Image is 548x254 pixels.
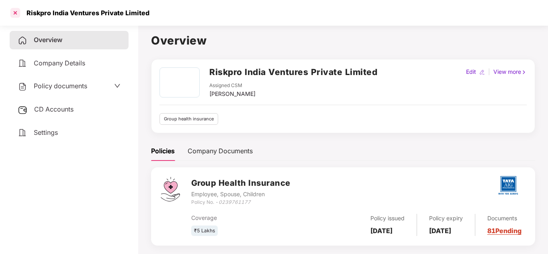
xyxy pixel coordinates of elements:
span: Company Details [34,59,85,67]
div: Policy issued [370,214,405,223]
div: Edit [464,67,478,76]
img: rightIcon [521,69,527,75]
div: Group health insurance [159,113,218,125]
img: svg+xml;base64,PHN2ZyB4bWxucz0iaHR0cDovL3d3dy53My5vcmcvMjAwMC9zdmciIHdpZHRoPSIyNCIgaGVpZ2h0PSIyNC... [18,36,27,45]
i: 0239761177 [219,199,251,205]
h3: Group Health Insurance [191,177,290,189]
span: Settings [34,128,58,136]
div: View more [492,67,528,76]
img: svg+xml;base64,PHN2ZyB4bWxucz0iaHR0cDovL3d3dy53My5vcmcvMjAwMC9zdmciIHdpZHRoPSIyNCIgaGVpZ2h0PSIyNC... [18,128,27,138]
b: [DATE] [370,227,393,235]
b: [DATE] [429,227,451,235]
div: Documents [487,214,521,223]
h1: Overview [151,32,535,49]
a: 81 Pending [487,227,521,235]
div: Policy expiry [429,214,463,223]
img: tatag.png [494,171,522,199]
img: editIcon [479,69,485,75]
img: svg+xml;base64,PHN2ZyB3aWR0aD0iMjUiIGhlaWdodD0iMjQiIHZpZXdCb3g9IjAgMCAyNSAyNCIgZmlsbD0ibm9uZSIgeG... [18,105,28,115]
h2: Riskpro India Ventures Private Limited [209,65,377,79]
span: Policy documents [34,82,87,90]
span: CD Accounts [34,105,74,113]
div: Policy No. - [191,199,290,206]
div: [PERSON_NAME] [209,89,256,98]
div: ₹5 Lakhs [191,226,218,236]
span: down [114,83,121,89]
div: | [487,67,492,76]
div: Policies [151,146,175,156]
img: svg+xml;base64,PHN2ZyB4bWxucz0iaHR0cDovL3d3dy53My5vcmcvMjAwMC9zdmciIHdpZHRoPSI0Ny43MTQiIGhlaWdodD... [161,177,180,201]
span: Overview [34,36,62,44]
div: Company Documents [188,146,253,156]
div: Assigned CSM [209,82,256,89]
div: Riskpro India Ventures Private Limited [22,9,149,17]
div: Employee, Spouse, Children [191,190,290,199]
div: Coverage [191,213,303,222]
img: svg+xml;base64,PHN2ZyB4bWxucz0iaHR0cDovL3d3dy53My5vcmcvMjAwMC9zdmciIHdpZHRoPSIyNCIgaGVpZ2h0PSIyNC... [18,59,27,68]
img: svg+xml;base64,PHN2ZyB4bWxucz0iaHR0cDovL3d3dy53My5vcmcvMjAwMC9zdmciIHdpZHRoPSIyNCIgaGVpZ2h0PSIyNC... [18,82,27,91]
